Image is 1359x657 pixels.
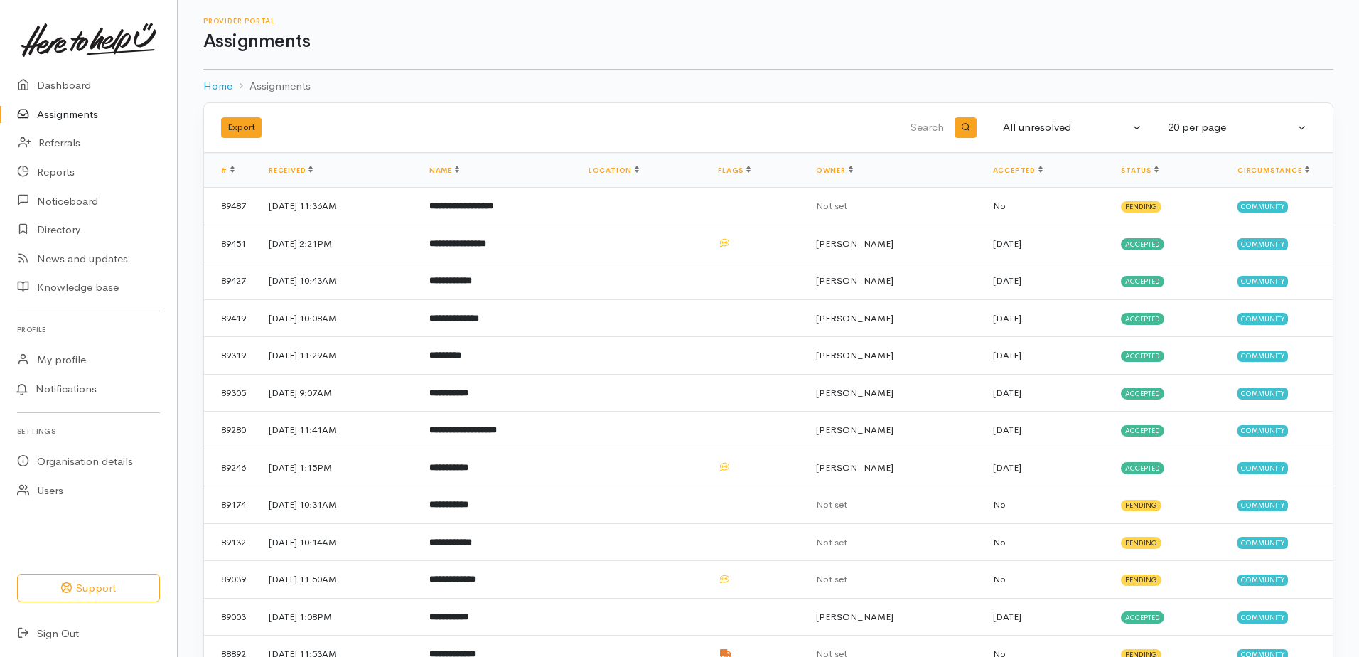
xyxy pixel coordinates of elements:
time: [DATE] [993,387,1021,399]
span: Not set [816,573,847,585]
h6: Provider Portal [203,17,1333,25]
span: [PERSON_NAME] [816,274,893,287]
span: Community [1237,276,1288,287]
span: Community [1237,313,1288,324]
a: Accepted [993,166,1043,175]
time: [DATE] [993,312,1021,324]
span: No [993,200,1006,212]
span: Pending [1121,500,1161,511]
li: Assignments [232,78,311,95]
span: [PERSON_NAME] [816,237,893,250]
input: Search [608,111,947,145]
span: Community [1237,201,1288,213]
a: Flags [718,166,751,175]
span: Accepted [1121,462,1164,474]
h6: Settings [17,422,160,441]
span: Not set [816,498,847,511]
td: 89419 [204,299,257,337]
a: # [221,166,235,175]
td: 89039 [204,561,257,599]
span: No [993,573,1006,585]
time: [DATE] [993,424,1021,436]
span: [PERSON_NAME] [816,387,893,399]
td: [DATE] 10:31AM [257,486,418,524]
td: [DATE] 9:07AM [257,374,418,412]
span: Not set [816,200,847,212]
a: Owner [816,166,853,175]
span: Community [1237,500,1288,511]
a: Name [429,166,459,175]
time: [DATE] [993,349,1021,361]
a: Status [1121,166,1159,175]
span: No [993,498,1006,511]
a: Circumstance [1237,166,1309,175]
td: 89319 [204,337,257,375]
span: Pending [1121,201,1161,213]
span: Community [1237,425,1288,437]
span: Community [1237,611,1288,623]
td: [DATE] 11:36AM [257,188,418,225]
button: Export [221,117,262,138]
td: [DATE] 1:08PM [257,598,418,636]
span: Accepted [1121,425,1164,437]
span: Accepted [1121,313,1164,324]
time: [DATE] [993,274,1021,287]
time: [DATE] [993,461,1021,474]
span: Community [1237,575,1288,586]
td: [DATE] 10:08AM [257,299,418,337]
td: [DATE] 1:15PM [257,449,418,486]
td: 89132 [204,523,257,561]
td: 89451 [204,225,257,262]
button: 20 per page [1159,114,1316,141]
td: 89427 [204,262,257,300]
a: Received [269,166,313,175]
td: 89246 [204,449,257,486]
span: [PERSON_NAME] [816,611,893,623]
span: Community [1237,351,1288,362]
span: Community [1237,388,1288,399]
h6: Profile [17,320,160,339]
td: [DATE] 10:43AM [257,262,418,300]
span: Accepted [1121,388,1164,399]
td: [DATE] 11:50AM [257,561,418,599]
td: [DATE] 10:14AM [257,523,418,561]
span: [PERSON_NAME] [816,349,893,361]
span: [PERSON_NAME] [816,461,893,474]
span: Accepted [1121,276,1164,287]
span: Community [1237,238,1288,250]
span: [PERSON_NAME] [816,424,893,436]
button: All unresolved [994,114,1151,141]
td: 89174 [204,486,257,524]
td: 89280 [204,412,257,449]
a: Home [203,78,232,95]
span: Community [1237,537,1288,548]
span: Accepted [1121,611,1164,623]
time: [DATE] [993,237,1021,250]
td: [DATE] 11:41AM [257,412,418,449]
td: [DATE] 11:29AM [257,337,418,375]
td: [DATE] 2:21PM [257,225,418,262]
nav: breadcrumb [203,70,1333,103]
span: [PERSON_NAME] [816,312,893,324]
td: 89305 [204,374,257,412]
button: Support [17,574,160,603]
h1: Assignments [203,31,1333,52]
td: 89003 [204,598,257,636]
span: No [993,536,1006,548]
div: 20 per page [1168,119,1294,136]
time: [DATE] [993,611,1021,623]
td: 89487 [204,188,257,225]
span: Community [1237,462,1288,474]
span: Accepted [1121,238,1164,250]
span: Not set [816,536,847,548]
span: Pending [1121,537,1161,548]
span: Accepted [1121,351,1164,362]
a: Location [589,166,639,175]
div: All unresolved [1003,119,1129,136]
span: Pending [1121,575,1161,586]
